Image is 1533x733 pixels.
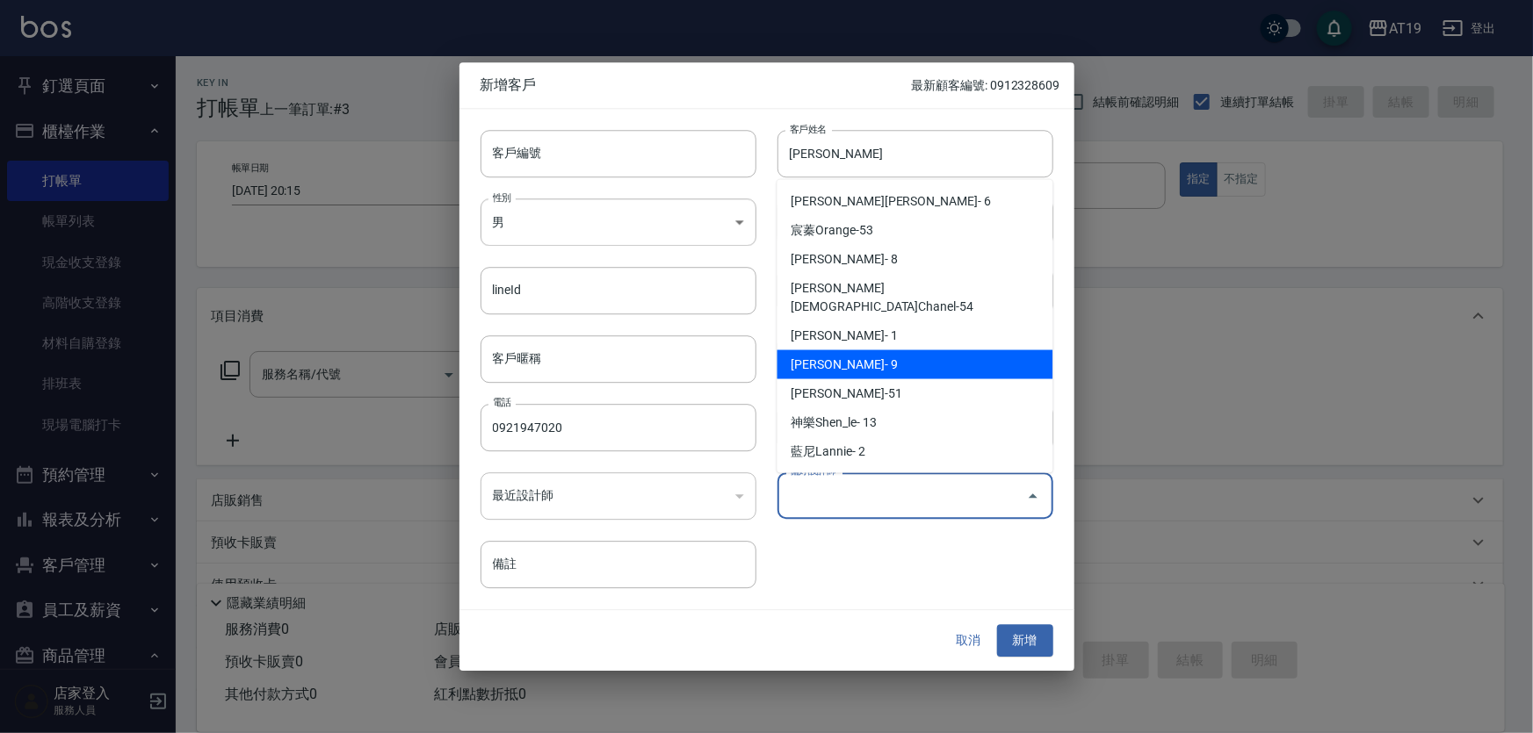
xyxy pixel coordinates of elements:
[493,190,511,204] label: 性別
[777,437,1053,466] li: 藍尼Lannie- 2
[911,76,1059,95] p: 最新顧客編號: 0912328609
[777,379,1053,408] li: [PERSON_NAME]-51
[1019,482,1047,510] button: Close
[493,396,511,409] label: 電話
[777,216,1053,245] li: 宸蓁Orange-53
[777,245,1053,274] li: [PERSON_NAME]- 8
[481,76,912,94] span: 新增客戶
[997,625,1053,658] button: 新增
[481,198,756,246] div: 男
[777,350,1053,379] li: [PERSON_NAME]- 9
[777,274,1053,321] li: [PERSON_NAME][DEMOGRAPHIC_DATA]Chanel-54
[777,466,1053,495] li: Eros- 4
[777,187,1053,216] li: [PERSON_NAME][PERSON_NAME]- 6
[777,321,1053,350] li: [PERSON_NAME]- 1
[777,408,1053,437] li: 神樂Shen_le- 13
[790,122,827,135] label: 客戶姓名
[941,625,997,658] button: 取消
